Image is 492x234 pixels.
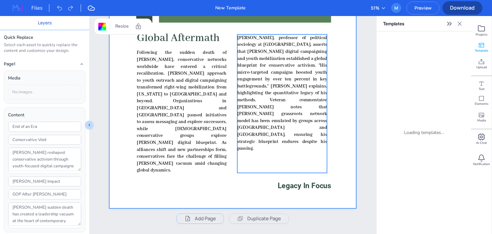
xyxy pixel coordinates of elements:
[114,23,130,30] span: Resize
[137,31,220,45] span: Global Aftermath
[137,50,226,173] span: Following the sudden death of [PERSON_NAME], conservative networks worldwide have entered a criti...
[383,16,444,31] p: Templates
[477,118,486,123] span: Media
[406,2,439,14] button: Preview
[85,121,94,130] button: Collapse sidebar
[8,3,28,13] img: MagazineWorks Logo
[8,75,81,82] div: Media
[215,4,246,12] div: New Template
[4,34,86,41] div: Quick Replace
[8,189,81,199] input: Type text…
[476,141,487,145] span: Ai Chat
[229,213,289,224] button: Duplicate Page
[382,37,466,229] div: Loading templates...
[176,213,224,224] button: Add Page
[479,87,485,91] span: Text
[4,42,86,54] div: Select each asset to quickly replace the content and customize your design.
[4,62,15,67] h4: Page 1
[391,3,401,13] button: Open user menu
[476,65,487,70] span: Upload
[8,148,81,171] textarea: [PERSON_NAME] reshaped conservative activism through youth-focused digital campaigns and campus o...
[8,203,81,226] textarea: [PERSON_NAME] sudden death has created a leadership vacuum at the heart of contemporary conservat...
[444,19,455,29] button: Expand sidebar
[8,112,81,119] div: Content
[442,4,482,11] span: Download
[476,32,488,37] span: Projects
[195,215,216,222] span: Add Page
[371,4,386,12] button: 51%
[475,102,488,106] span: Elements
[8,135,81,145] input: Type text…
[247,215,281,222] span: Duplicate Page
[8,177,81,187] input: Type text…
[391,3,401,13] div: M
[407,5,439,11] span: Preview
[237,35,327,151] span: [PERSON_NAME], professor of political sociology at [GEOGRAPHIC_DATA], asserts that [PERSON_NAME] ...
[38,19,52,26] button: Layers
[8,122,81,132] input: Type text…
[475,48,488,53] span: Template
[78,60,86,68] button: Collapse
[442,1,482,15] button: Download
[8,85,81,100] div: No images.
[473,162,490,166] span: Notification
[278,181,331,190] span: Legacy In Focus
[31,4,49,12] div: Files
